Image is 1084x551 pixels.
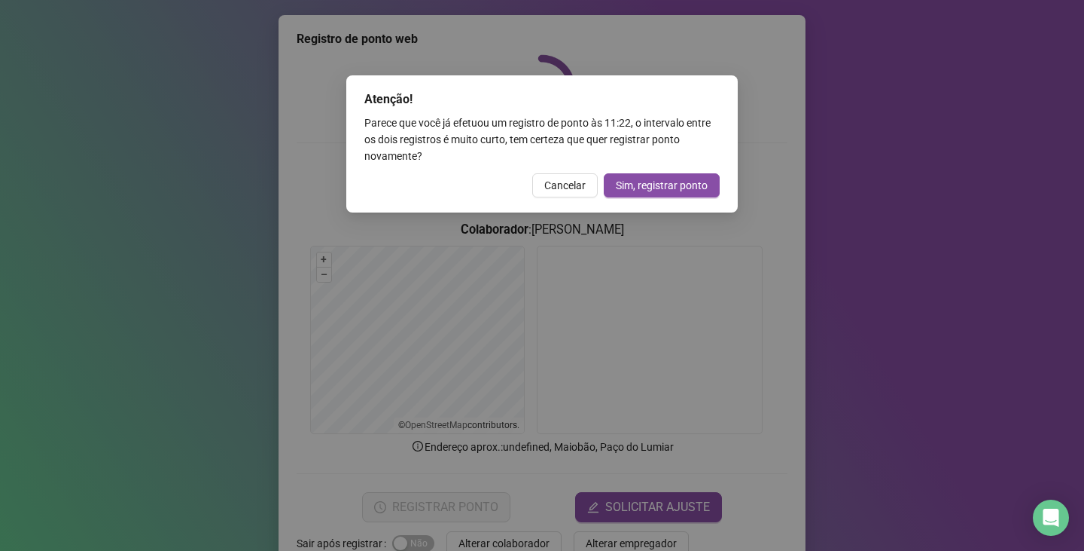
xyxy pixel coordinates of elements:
button: Cancelar [532,173,598,197]
div: Atenção! [364,90,720,109]
div: Parece que você já efetuou um registro de ponto às 11:22 , o intervalo entre os dois registros é ... [364,115,720,164]
span: Cancelar [544,177,586,194]
button: Sim, registrar ponto [604,173,720,197]
span: Sim, registrar ponto [616,177,708,194]
div: Open Intercom Messenger [1033,500,1069,536]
